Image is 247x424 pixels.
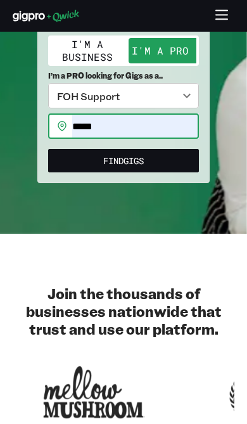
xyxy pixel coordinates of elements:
button: I'm a Business [51,38,123,63]
span: I’m a PRO looking for Gigs as a.. [48,71,199,80]
div: FOH Support [48,83,199,108]
button: I'm a Pro [123,38,196,63]
h2: Join the thousands of businesses nationwide that trust and use our platform. [13,285,234,338]
button: FindGigs [48,149,199,172]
